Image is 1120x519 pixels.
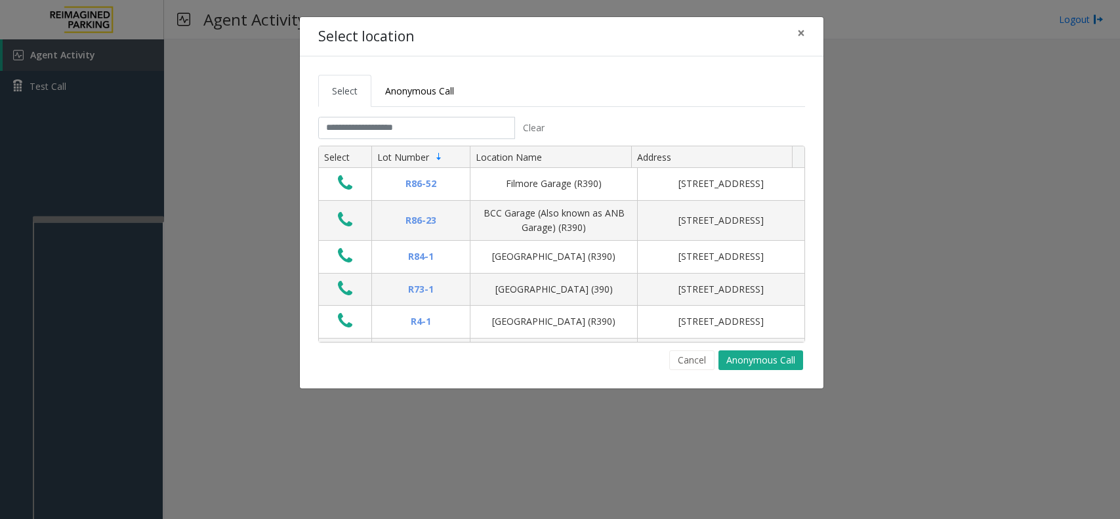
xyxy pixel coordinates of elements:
[380,249,462,264] div: R84-1
[319,146,804,342] div: Data table
[380,176,462,191] div: R86-52
[380,314,462,329] div: R4-1
[646,213,797,228] div: [STREET_ADDRESS]
[478,282,629,297] div: [GEOGRAPHIC_DATA] (390)
[646,249,797,264] div: [STREET_ADDRESS]
[669,350,715,370] button: Cancel
[380,282,462,297] div: R73-1
[718,350,803,370] button: Anonymous Call
[332,85,358,97] span: Select
[788,17,814,49] button: Close
[646,282,797,297] div: [STREET_ADDRESS]
[637,151,671,163] span: Address
[434,152,444,162] span: Sortable
[318,26,414,47] h4: Select location
[476,151,542,163] span: Location Name
[318,75,805,107] ul: Tabs
[377,151,429,163] span: Lot Number
[319,146,371,169] th: Select
[478,176,629,191] div: Filmore Garage (R390)
[380,213,462,228] div: R86-23
[478,249,629,264] div: [GEOGRAPHIC_DATA] (R390)
[478,206,629,236] div: BCC Garage (Also known as ANB Garage) (R390)
[385,85,454,97] span: Anonymous Call
[515,117,552,139] button: Clear
[478,314,629,329] div: [GEOGRAPHIC_DATA] (R390)
[646,176,797,191] div: [STREET_ADDRESS]
[797,24,805,42] span: ×
[646,314,797,329] div: [STREET_ADDRESS]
